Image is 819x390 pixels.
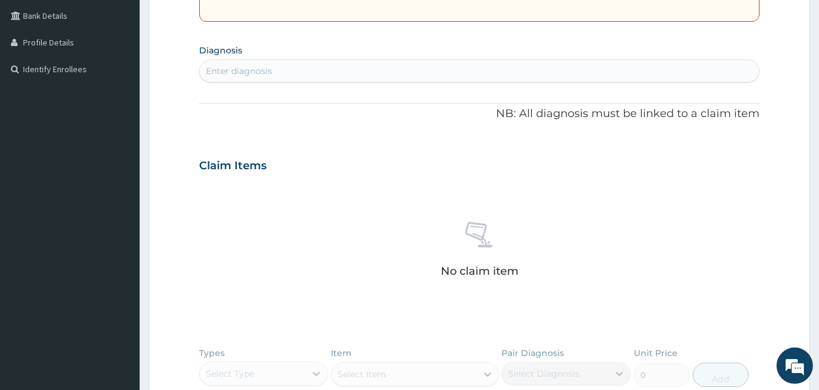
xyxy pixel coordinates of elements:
div: Enter diagnosis [206,65,272,77]
span: We're online! [70,118,168,240]
p: No claim item [441,265,518,277]
img: d_794563401_company_1708531726252_794563401 [22,61,49,91]
p: NB: All diagnosis must be linked to a claim item [199,106,760,122]
textarea: Type your message and hit 'Enter' [6,261,231,303]
div: Chat with us now [63,68,204,84]
div: Minimize live chat window [199,6,228,35]
h3: Claim Items [199,160,267,173]
label: Diagnosis [199,44,242,56]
